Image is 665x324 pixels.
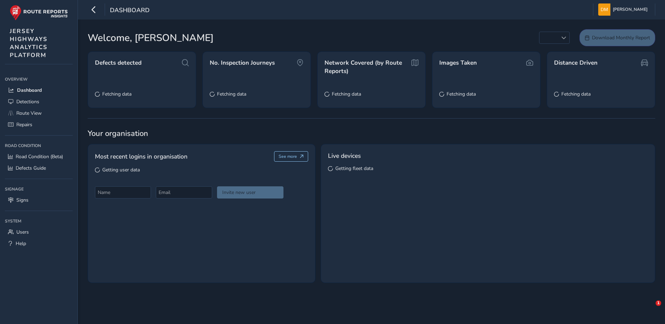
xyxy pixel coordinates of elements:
span: [PERSON_NAME] [613,3,648,16]
span: Repairs [16,121,32,128]
span: Getting user data [102,167,140,173]
a: Signs [5,194,73,206]
button: [PERSON_NAME] [598,3,650,16]
span: Route View [16,110,42,116]
span: Welcome, [PERSON_NAME] [88,31,214,45]
a: Detections [5,96,73,107]
a: Users [5,226,73,238]
span: Network Covered (by Route Reports) [325,59,409,75]
div: System [5,216,73,226]
span: Most recent logins in organisation [95,152,187,161]
span: Dashboard [17,87,42,94]
span: JERSEY HIGHWAYS ANALYTICS PLATFORM [10,27,48,59]
span: Distance Driven [554,59,598,67]
span: Images Taken [439,59,477,67]
span: Users [16,229,29,235]
span: Signs [16,197,29,203]
div: Overview [5,74,73,84]
span: Help [16,240,26,247]
a: Help [5,238,73,249]
span: No. Inspection Journeys [210,59,275,67]
div: Signage [5,184,73,194]
span: Defects Guide [16,165,46,171]
a: Dashboard [5,84,73,96]
iframe: Intercom live chat [641,300,658,317]
span: Fetching data [332,91,361,97]
a: Defects Guide [5,162,73,174]
span: Getting fleet data [335,165,373,172]
img: rr logo [10,5,68,21]
div: Road Condition [5,140,73,151]
span: Dashboard [110,6,150,16]
span: Your organisation [88,128,655,139]
span: 1 [656,300,661,306]
span: Detections [16,98,39,105]
input: Email [156,186,212,199]
a: Repairs [5,119,73,130]
span: Fetching data [447,91,476,97]
span: Defects detected [95,59,142,67]
input: Name [95,186,151,199]
span: See more [279,154,297,159]
span: Road Condition (Beta) [16,153,63,160]
span: Live devices [328,151,361,160]
span: Fetching data [217,91,246,97]
img: diamond-layout [598,3,610,16]
a: Route View [5,107,73,119]
span: Fetching data [561,91,591,97]
a: Road Condition (Beta) [5,151,73,162]
button: See more [274,151,309,162]
span: Fetching data [102,91,131,97]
